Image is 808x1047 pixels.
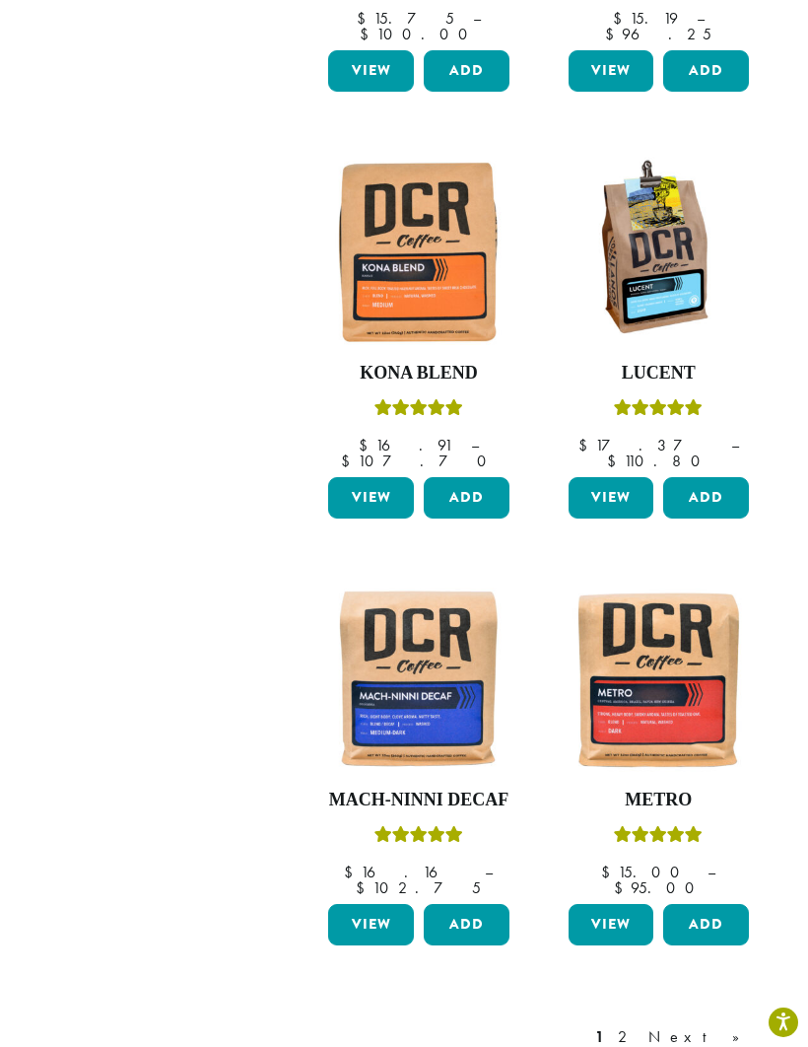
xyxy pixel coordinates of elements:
[663,904,749,945] button: Add
[613,8,630,29] span: $
[607,451,624,471] span: $
[359,435,375,455] span: $
[323,157,513,347] img: Kona-300x300.jpg
[424,904,509,945] button: Add
[485,862,493,882] span: –
[607,451,709,471] bdi: 110.80
[323,584,513,896] a: Mach-Ninni DecafRated 5.00 out of 5
[323,157,513,469] a: Kona BlendRated 5.00 out of 5
[564,584,754,896] a: MetroRated 5.00 out of 5
[374,823,463,853] div: Rated 5.00 out of 5
[697,8,705,29] span: –
[663,477,749,519] button: Add
[707,862,715,882] span: –
[424,50,509,92] button: Add
[569,477,654,519] a: View
[614,823,703,853] div: Rated 5.00 out of 5
[323,790,513,811] h4: Mach-Ninni Decaf
[357,8,373,29] span: $
[613,8,678,29] bdi: 15.19
[374,396,463,426] div: Rated 5.00 out of 5
[578,435,712,455] bdi: 17.37
[473,8,481,29] span: –
[605,24,711,44] bdi: 96.25
[569,904,654,945] a: View
[357,8,454,29] bdi: 15.75
[564,790,754,811] h4: Metro
[328,904,414,945] a: View
[424,477,509,519] button: Add
[564,584,754,774] img: Metro-12oz-300x300.jpg
[359,435,452,455] bdi: 16.91
[614,396,703,426] div: Rated 5.00 out of 5
[360,24,477,44] bdi: 100.00
[578,435,595,455] span: $
[360,24,376,44] span: $
[731,435,739,455] span: –
[341,451,358,471] span: $
[564,157,754,347] img: DCRCoffee_DL_Bag_Lucent_2019_updated-300x300.jpg
[614,877,631,898] span: $
[605,24,622,44] span: $
[344,862,466,882] bdi: 16.16
[328,50,414,92] a: View
[323,584,513,774] img: Mach-Ninni-Decaf-12oz-300x300.jpg
[356,877,481,898] bdi: 102.75
[601,862,689,882] bdi: 15.00
[323,363,513,384] h4: Kona Blend
[471,435,479,455] span: –
[569,50,654,92] a: View
[564,363,754,384] h4: Lucent
[344,862,361,882] span: $
[564,157,754,469] a: LucentRated 5.00 out of 5
[614,877,704,898] bdi: 95.00
[356,877,372,898] span: $
[341,451,496,471] bdi: 107.70
[328,477,414,519] a: View
[663,50,749,92] button: Add
[601,862,618,882] span: $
